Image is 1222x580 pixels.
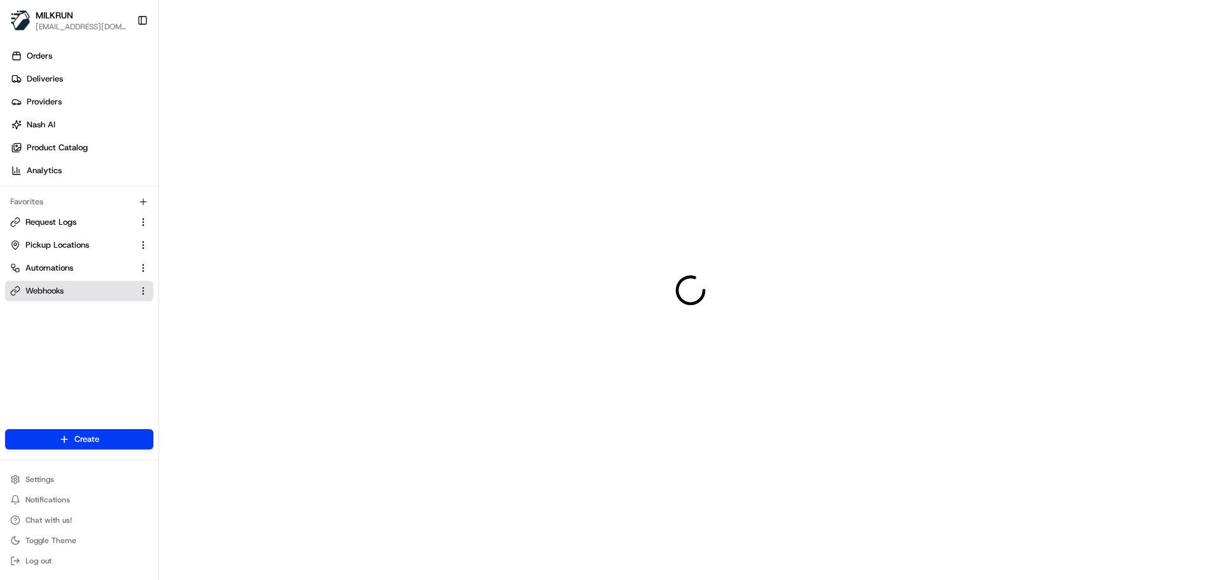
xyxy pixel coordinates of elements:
[5,138,158,158] a: Product Catalog
[25,535,76,546] span: Toggle Theme
[5,511,153,529] button: Chat with us!
[5,281,153,301] button: Webhooks
[36,9,73,22] button: MILKRUN
[5,92,158,112] a: Providers
[5,552,153,570] button: Log out
[5,46,158,66] a: Orders
[5,160,158,181] a: Analytics
[10,262,133,274] a: Automations
[5,235,153,255] button: Pickup Locations
[5,470,153,488] button: Settings
[25,495,70,505] span: Notifications
[5,532,153,549] button: Toggle Theme
[10,10,31,31] img: MILKRUN
[5,212,153,232] button: Request Logs
[27,50,52,62] span: Orders
[5,491,153,509] button: Notifications
[5,429,153,449] button: Create
[5,258,153,278] button: Automations
[5,69,158,89] a: Deliveries
[25,216,76,228] span: Request Logs
[74,434,99,445] span: Create
[25,262,73,274] span: Automations
[10,239,133,251] a: Pickup Locations
[10,285,133,297] a: Webhooks
[10,216,133,228] a: Request Logs
[25,515,72,525] span: Chat with us!
[27,96,62,108] span: Providers
[27,165,62,176] span: Analytics
[5,115,158,135] a: Nash AI
[5,192,153,212] div: Favorites
[27,142,88,153] span: Product Catalog
[36,22,127,32] button: [EMAIL_ADDRESS][DOMAIN_NAME]
[27,119,55,131] span: Nash AI
[25,474,54,485] span: Settings
[25,556,52,566] span: Log out
[27,73,63,85] span: Deliveries
[25,239,89,251] span: Pickup Locations
[25,285,64,297] span: Webhooks
[5,5,132,36] button: MILKRUNMILKRUN[EMAIL_ADDRESS][DOMAIN_NAME]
